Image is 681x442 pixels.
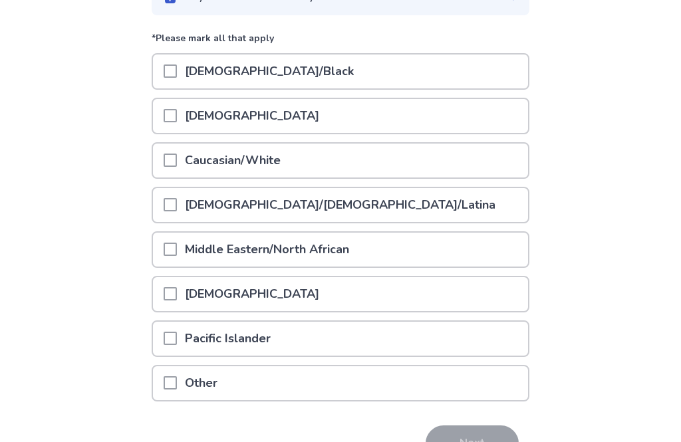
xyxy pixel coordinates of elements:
p: [DEMOGRAPHIC_DATA]/Black [177,55,362,88]
p: [DEMOGRAPHIC_DATA] [177,277,327,311]
p: [DEMOGRAPHIC_DATA]/[DEMOGRAPHIC_DATA]/Latina [177,188,503,222]
p: Middle Eastern/North African [177,233,357,267]
p: Other [177,366,225,400]
p: Pacific Islander [177,322,279,356]
p: *Please mark all that apply [152,31,529,53]
p: Caucasian/White [177,144,289,177]
p: [DEMOGRAPHIC_DATA] [177,99,327,133]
